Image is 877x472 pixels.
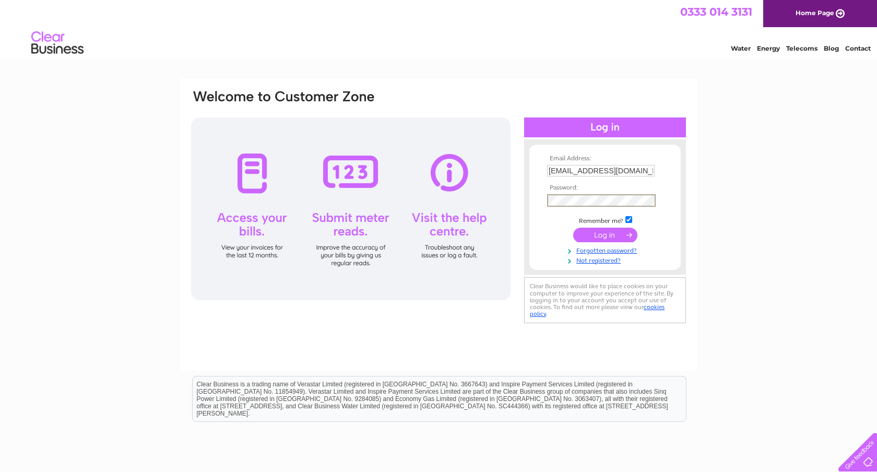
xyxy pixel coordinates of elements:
[544,215,666,225] td: Remember me?
[786,44,817,52] a: Telecoms
[845,44,871,52] a: Contact
[524,277,686,323] div: Clear Business would like to place cookies on your computer to improve your experience of the sit...
[573,228,637,242] input: Submit
[544,184,666,192] th: Password:
[31,27,84,59] img: logo.png
[530,303,665,317] a: cookies policy
[680,5,752,18] a: 0333 014 3131
[824,44,839,52] a: Blog
[193,6,686,51] div: Clear Business is a trading name of Verastar Limited (registered in [GEOGRAPHIC_DATA] No. 3667643...
[544,155,666,162] th: Email Address:
[547,255,666,265] a: Not registered?
[547,245,666,255] a: Forgotten password?
[757,44,780,52] a: Energy
[731,44,751,52] a: Water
